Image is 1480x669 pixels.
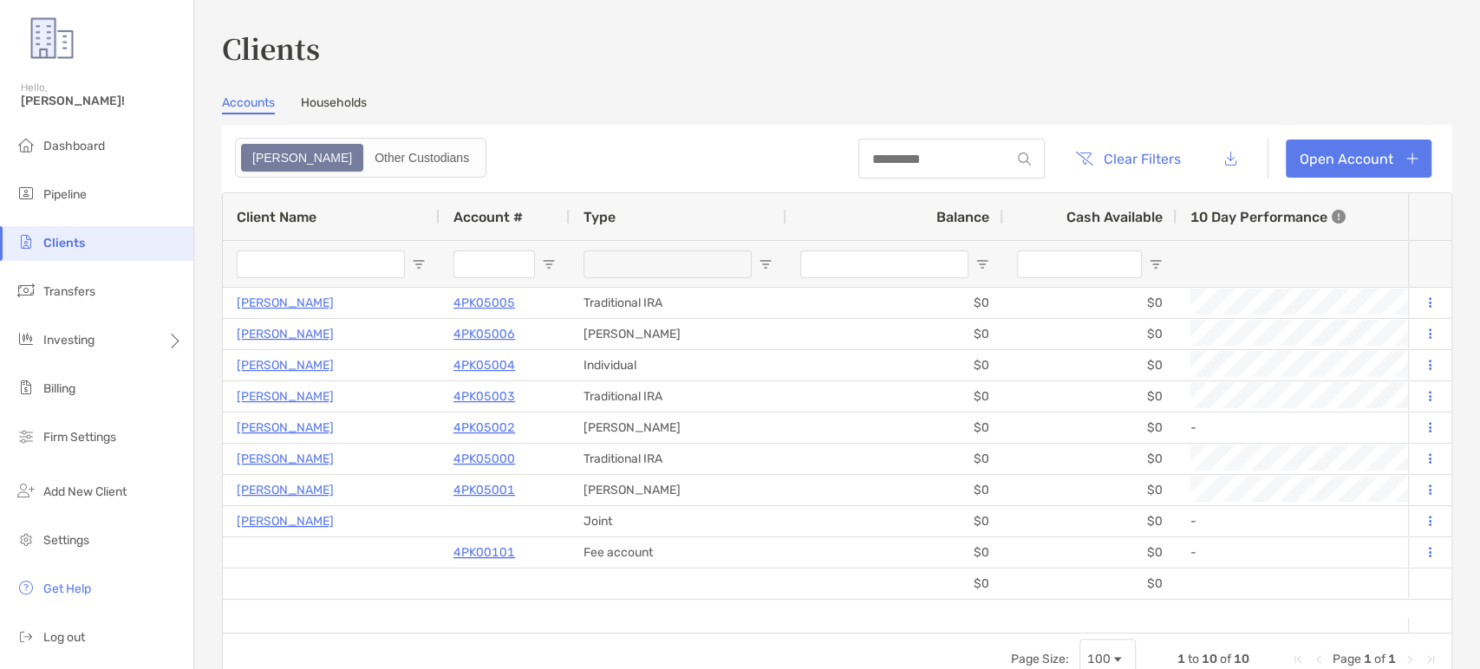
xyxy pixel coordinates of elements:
[542,257,556,271] button: Open Filter Menu
[43,381,75,396] span: Billing
[1333,652,1361,666] span: Page
[1177,652,1185,666] span: 1
[570,381,786,412] div: Traditional IRA
[16,280,36,301] img: transfers icon
[975,257,989,271] button: Open Filter Menu
[1066,209,1163,225] span: Cash Available
[235,138,486,178] div: segmented control
[1087,652,1111,666] div: 100
[1003,537,1177,568] div: $0
[570,350,786,380] div: Individual
[1003,350,1177,380] div: $0
[786,288,1003,318] div: $0
[43,484,127,499] span: Add New Client
[1017,250,1142,278] input: Cash Available Filter Input
[237,386,334,407] p: [PERSON_NAME]
[786,444,1003,474] div: $0
[570,475,786,505] div: [PERSON_NAME]
[453,209,523,225] span: Account #
[1003,319,1177,349] div: $0
[570,412,786,443] div: [PERSON_NAME]
[237,354,334,376] a: [PERSON_NAME]
[759,257,773,271] button: Open Filter Menu
[786,319,1003,349] div: $0
[43,236,85,250] span: Clients
[16,377,36,398] img: billing icon
[1286,140,1431,178] a: Open Account
[1062,140,1194,178] button: Clear Filters
[301,95,367,114] a: Households
[1003,412,1177,443] div: $0
[1018,153,1031,166] img: input icon
[453,417,515,438] a: 4PK05002
[222,28,1452,68] h3: Clients
[1291,653,1305,666] div: First Page
[237,292,334,314] a: [PERSON_NAME]
[786,412,1003,443] div: $0
[570,444,786,474] div: Traditional IRA
[43,284,95,299] span: Transfers
[786,350,1003,380] div: $0
[237,250,405,278] input: Client Name Filter Input
[1388,652,1396,666] span: 1
[1149,257,1163,271] button: Open Filter Menu
[786,475,1003,505] div: $0
[237,448,334,470] a: [PERSON_NAME]
[453,386,515,407] p: 4PK05003
[16,626,36,646] img: logout icon
[237,323,334,345] a: [PERSON_NAME]
[16,480,36,501] img: add_new_client icon
[21,7,83,69] img: Zoe Logo
[570,288,786,318] div: Traditional IRA
[16,529,36,549] img: settings icon
[1220,652,1231,666] span: of
[570,537,786,568] div: Fee account
[1364,652,1372,666] span: 1
[453,354,515,376] a: 4PK05004
[453,292,515,314] p: 4PK05005
[1003,288,1177,318] div: $0
[43,533,89,548] span: Settings
[1003,475,1177,505] div: $0
[243,146,362,170] div: Zoe
[453,479,515,501] a: 4PK05001
[412,257,426,271] button: Open Filter Menu
[1003,444,1177,474] div: $0
[237,510,334,532] a: [PERSON_NAME]
[800,250,968,278] input: Balance Filter Input
[453,250,535,278] input: Account # Filter Input
[43,630,85,645] span: Log out
[1190,193,1346,240] div: 10 Day Performance
[1424,653,1438,666] div: Last Page
[453,448,515,470] a: 4PK05000
[43,187,87,202] span: Pipeline
[570,506,786,536] div: Joint
[237,417,334,438] a: [PERSON_NAME]
[453,323,515,345] a: 4PK05006
[936,209,989,225] span: Balance
[43,430,116,445] span: Firm Settings
[786,381,1003,412] div: $0
[1202,652,1217,666] span: 10
[237,479,334,501] a: [PERSON_NAME]
[453,542,515,563] p: 4PK00101
[1403,653,1417,666] div: Next Page
[1312,653,1326,666] div: Previous Page
[16,577,36,598] img: get-help icon
[1003,568,1177,599] div: $0
[43,333,95,347] span: Investing
[16,328,36,349] img: investing icon
[222,95,275,114] a: Accounts
[16,425,36,446] img: firm-settings icon
[1188,652,1199,666] span: to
